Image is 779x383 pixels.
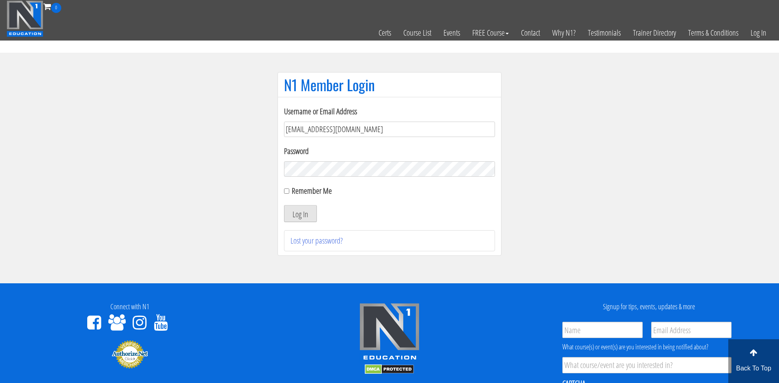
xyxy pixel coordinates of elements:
img: n1-education [6,0,43,37]
p: Back To Top [728,364,779,373]
a: Certs [372,13,397,53]
a: Terms & Conditions [682,13,745,53]
label: Password [284,145,495,157]
a: FREE Course [466,13,515,53]
a: 0 [43,1,61,12]
h4: Connect with N1 [6,303,254,311]
div: What course(s) or event(s) are you interested in being notified about? [562,342,732,352]
a: Testimonials [582,13,627,53]
label: Username or Email Address [284,105,495,118]
a: Log In [745,13,773,53]
input: What course/event are you interested in? [562,357,732,373]
h1: N1 Member Login [284,77,495,93]
h4: Signup for tips, events, updates & more [525,303,773,311]
a: Contact [515,13,546,53]
input: Name [562,322,643,338]
a: Events [437,13,466,53]
label: Remember Me [292,185,332,196]
span: 0 [51,3,61,13]
a: Lost your password? [291,235,343,246]
a: Trainer Directory [627,13,682,53]
button: Log In [284,205,317,222]
img: n1-edu-logo [359,303,420,363]
a: Course List [397,13,437,53]
img: DMCA.com Protection Status [365,364,414,374]
input: Email Address [651,322,732,338]
a: Why N1? [546,13,582,53]
img: Authorize.Net Merchant - Click to Verify [112,340,148,369]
